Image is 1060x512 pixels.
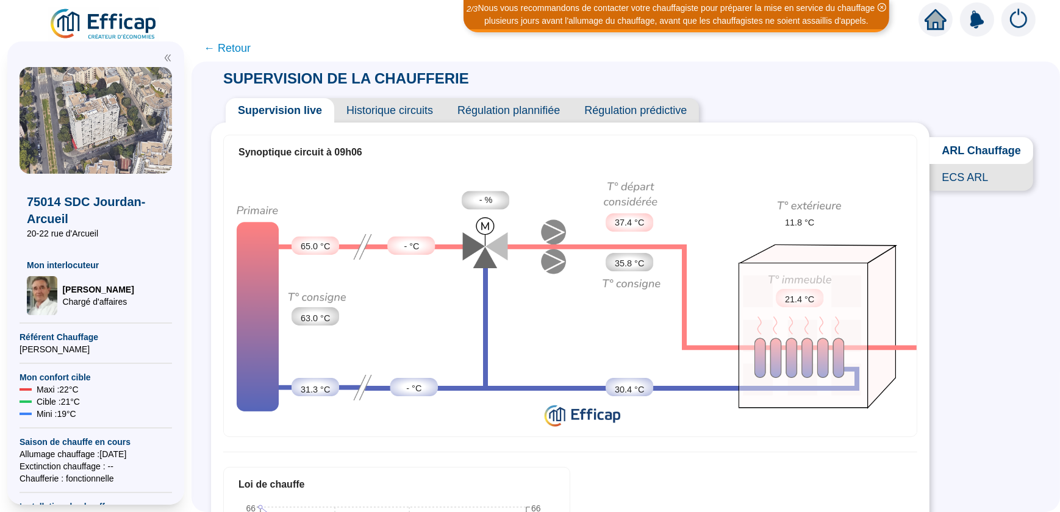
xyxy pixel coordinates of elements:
span: ← Retour [204,40,251,57]
span: Chargé d'affaires [62,296,134,308]
span: ECS ARL [929,164,1033,191]
span: Chaufferie : fonctionnelle [20,472,172,485]
span: Saison de chauffe en cours [20,436,172,448]
span: 31.3 °C [301,383,330,397]
span: 75014 SDC Jourdan-Arcueil [27,193,165,227]
span: Mini : 19 °C [37,408,76,420]
span: close-circle [878,3,886,12]
span: - °C [404,240,419,254]
span: - °C [406,382,421,396]
span: Cible : 21 °C [37,396,80,408]
span: Régulation prédictive [572,98,699,123]
span: 30.4 °C [615,383,644,397]
span: Historique circuits [334,98,445,123]
span: double-left [163,54,172,62]
div: Loi de chauffe [238,477,555,492]
img: alerts [1001,2,1036,37]
span: 63.0 °C [301,312,330,325]
span: Maxi : 22 °C [37,383,79,396]
span: 35.8 °C [615,257,644,271]
div: Synoptique [224,169,917,433]
span: Régulation plannifiée [445,98,572,123]
span: [PERSON_NAME] [20,343,172,355]
img: circuit-supervision.724c8d6b72cc0638e748.png [224,169,917,433]
span: [PERSON_NAME] [62,283,134,296]
span: Allumage chauffage : [DATE] [20,448,172,460]
img: efficap energie logo [49,7,159,41]
span: 11.8 °C [785,216,814,230]
span: SUPERVISION DE LA CHAUFFERIE [211,70,481,87]
img: Chargé d'affaires [27,276,57,315]
span: 20-22 rue d'Arcueil [27,227,165,240]
span: Référent Chauffage [20,331,172,343]
span: Supervision live [226,98,334,123]
span: 37.4 °C [615,216,644,230]
div: Synoptique circuit à 09h06 [238,145,902,160]
i: 2 / 3 [467,4,478,13]
span: ARL Chauffage [929,137,1033,164]
span: Exctinction chauffage : -- [20,460,172,472]
span: - % [479,194,493,207]
span: home [925,9,947,30]
span: 65.0 °C [301,240,330,254]
span: Mon interlocuteur [27,259,165,271]
img: alerts [960,2,994,37]
div: Nous vous recommandons de contacter votre chauffagiste pour préparer la mise en service du chauff... [465,2,887,27]
span: Mon confort cible [20,371,172,383]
